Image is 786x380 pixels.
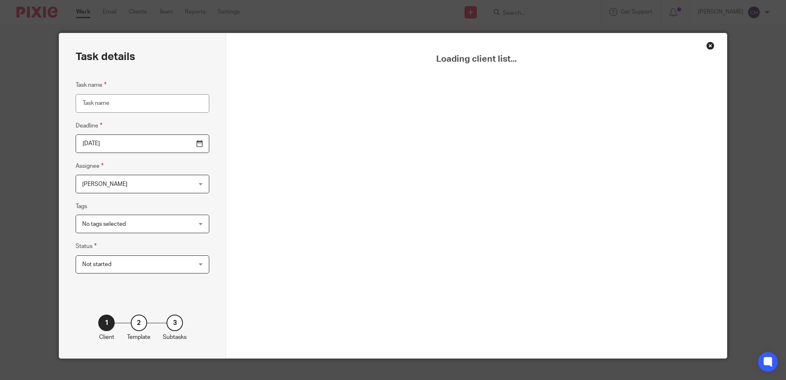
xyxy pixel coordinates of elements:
div: 1 [98,315,115,331]
label: Task name [76,80,106,90]
label: Deadline [76,121,102,130]
span: Not started [82,262,111,267]
label: Status [76,241,97,251]
input: Pick a date [76,134,209,153]
span: Loading client list... [247,54,706,65]
p: Subtasks [163,333,187,341]
p: Client [99,333,114,341]
div: Close this dialog window [706,42,714,50]
div: 2 [131,315,147,331]
label: Assignee [76,161,104,171]
input: Task name [76,94,209,113]
label: Tags [76,202,87,211]
h2: Task details [76,50,135,64]
span: [PERSON_NAME] [82,181,127,187]
p: Template [127,333,150,341]
div: 3 [166,315,183,331]
span: No tags selected [82,221,126,227]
